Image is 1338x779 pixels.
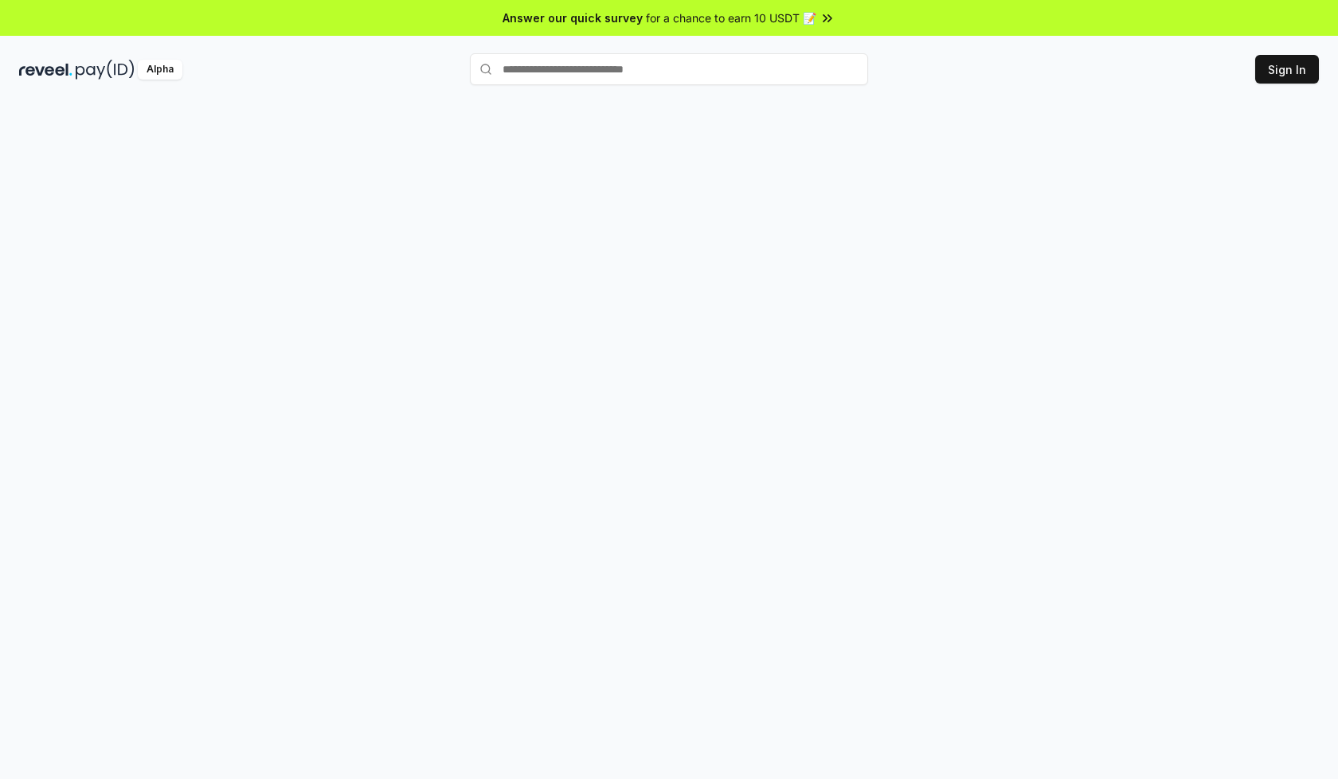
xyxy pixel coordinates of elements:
[503,10,643,26] span: Answer our quick survey
[1255,55,1319,84] button: Sign In
[19,60,72,80] img: reveel_dark
[646,10,816,26] span: for a chance to earn 10 USDT 📝
[76,60,135,80] img: pay_id
[138,60,182,80] div: Alpha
